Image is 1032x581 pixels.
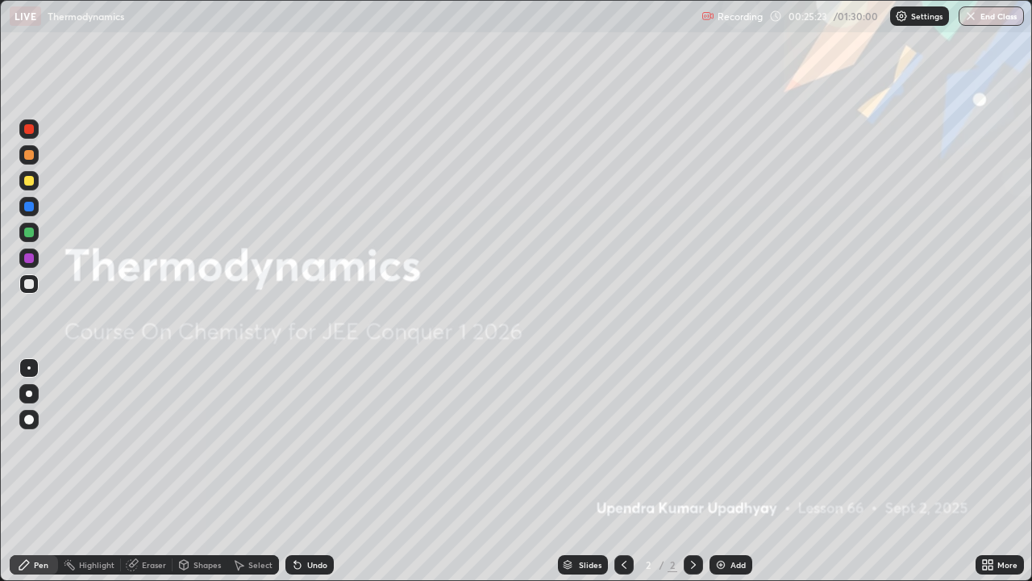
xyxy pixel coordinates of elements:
div: 2 [668,558,677,572]
div: More [997,561,1017,569]
div: Slides [579,561,601,569]
p: Settings [911,12,943,20]
div: / [660,560,664,570]
p: LIVE [15,10,36,23]
img: class-settings-icons [895,10,908,23]
div: Pen [34,561,48,569]
div: 2 [640,560,656,570]
div: Select [248,561,273,569]
div: Eraser [142,561,166,569]
img: recording.375f2c34.svg [701,10,714,23]
img: end-class-cross [964,10,977,23]
button: End Class [959,6,1024,26]
div: Undo [307,561,327,569]
div: Shapes [193,561,221,569]
div: Highlight [79,561,114,569]
img: add-slide-button [714,558,727,571]
p: Recording [718,10,763,23]
div: Add [730,561,746,569]
p: Thermodynamics [48,10,124,23]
